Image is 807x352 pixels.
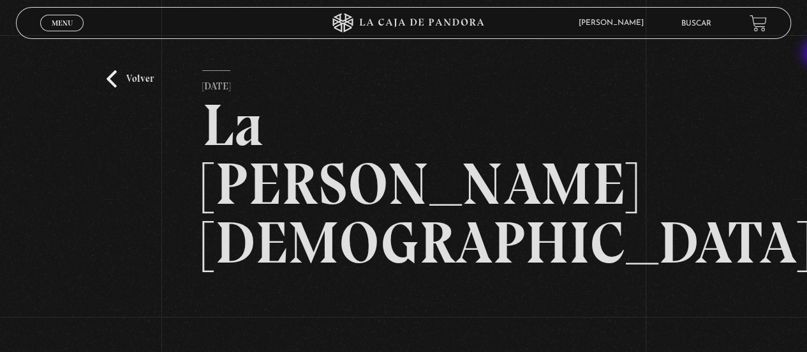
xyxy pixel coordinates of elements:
[750,15,767,32] a: View your shopping cart
[572,19,656,27] span: [PERSON_NAME]
[47,30,77,39] span: Cerrar
[202,70,230,96] p: [DATE]
[681,20,711,27] a: Buscar
[52,19,73,27] span: Menu
[202,96,605,272] h2: La [PERSON_NAME][DEMOGRAPHIC_DATA]
[107,70,154,88] a: Volver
